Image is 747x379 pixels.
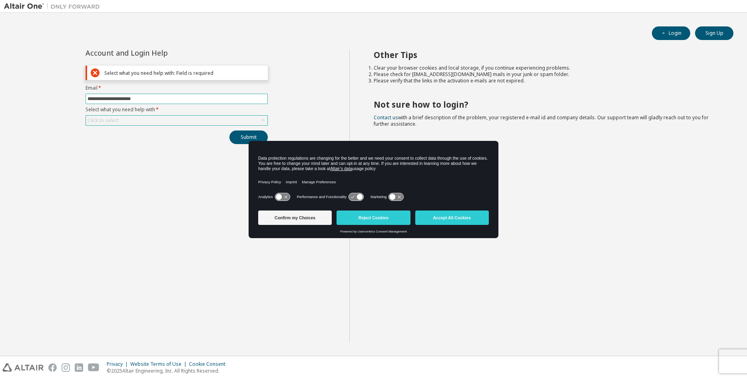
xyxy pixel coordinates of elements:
[4,2,104,10] img: Altair One
[695,26,733,40] button: Sign Up
[374,99,719,110] h2: Not sure how to login?
[86,50,231,56] div: Account and Login Help
[107,367,230,374] p: © 2025 Altair Engineering, Inc. All Rights Reserved.
[374,50,719,60] h2: Other Tips
[86,116,267,125] div: Click to select
[374,71,719,78] li: Please check for [EMAIL_ADDRESS][DOMAIN_NAME] mails in your junk or spam folder.
[86,85,268,91] label: Email
[130,361,189,367] div: Website Terms of Use
[62,363,70,372] img: instagram.svg
[374,78,719,84] li: Please verify that the links in the activation e-mails are not expired.
[86,106,268,113] label: Select what you need help with
[107,361,130,367] div: Privacy
[104,70,264,76] div: Select what you need help with: Field is required
[2,363,44,372] img: altair_logo.svg
[88,363,100,372] img: youtube.svg
[229,130,268,144] button: Submit
[88,117,119,124] div: Click to select
[374,114,398,121] a: Contact us
[374,114,709,127] span: with a brief description of the problem, your registered e-mail id and company details. Our suppo...
[75,363,83,372] img: linkedin.svg
[189,361,230,367] div: Cookie Consent
[374,65,719,71] li: Clear your browser cookies and local storage, if you continue experiencing problems.
[48,363,57,372] img: facebook.svg
[652,26,690,40] button: Login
